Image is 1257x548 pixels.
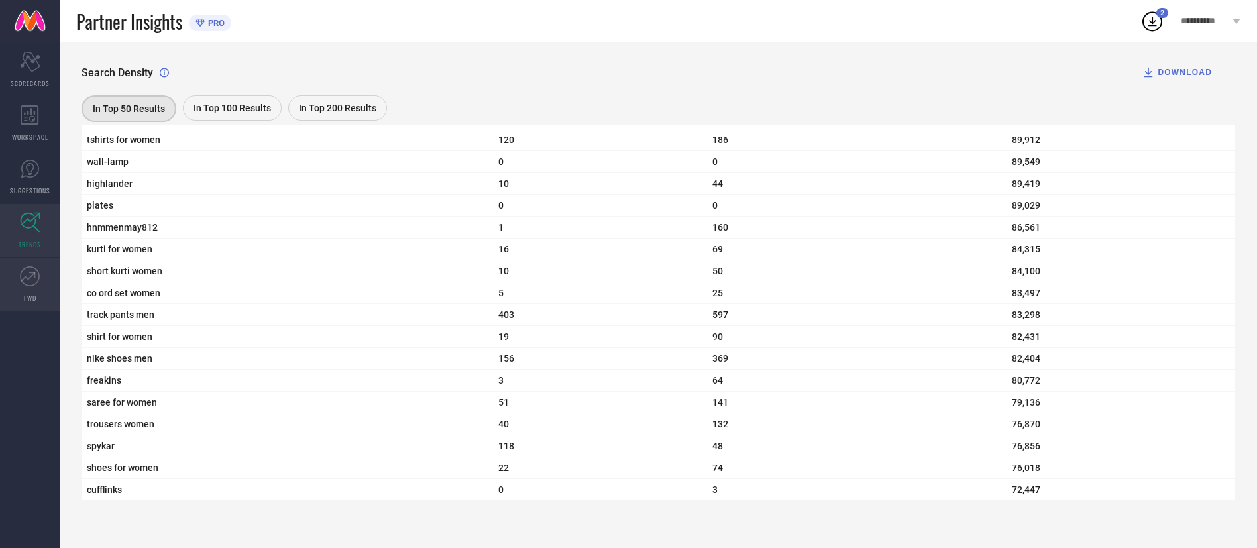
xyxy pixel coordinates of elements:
span: highlander [87,178,488,189]
span: 76,856 [1012,441,1230,451]
span: Partner Insights [76,8,182,35]
span: hnmmenmay812 [87,222,488,233]
span: trousers women [87,419,488,429]
span: saree for women [87,397,488,408]
span: 82,404 [1012,353,1230,364]
span: track pants men [87,309,488,320]
span: 40 [498,419,702,429]
div: Open download list [1140,9,1164,33]
span: In Top 200 Results [299,103,376,113]
span: 79,136 [1012,397,1230,408]
span: 76,870 [1012,419,1230,429]
span: SUGGESTIONS [10,186,50,195]
span: FWD [24,293,36,303]
span: PRO [205,18,225,28]
span: 0 [712,156,1001,167]
span: 5 [498,288,702,298]
span: 2 [1160,9,1164,17]
div: DOWNLOAD [1142,66,1212,79]
span: Search Density [82,66,153,79]
span: 156 [498,353,702,364]
span: 82,431 [1012,331,1230,342]
span: 3 [498,375,702,386]
span: 86,561 [1012,222,1230,233]
span: kurti for women [87,244,488,254]
span: shirt for women [87,331,488,342]
span: 0 [712,200,1001,211]
span: 16 [498,244,702,254]
span: 369 [712,353,1001,364]
button: DOWNLOAD [1125,59,1229,85]
span: 50 [712,266,1001,276]
span: 141 [712,397,1001,408]
span: 64 [712,375,1001,386]
span: In Top 100 Results [193,103,271,113]
span: 44 [712,178,1001,189]
span: 0 [498,156,702,167]
span: 90 [712,331,1001,342]
span: wall-lamp [87,156,488,167]
span: 83,298 [1012,309,1230,320]
span: freakins [87,375,488,386]
span: 84,315 [1012,244,1230,254]
span: 89,549 [1012,156,1230,167]
span: 48 [712,441,1001,451]
span: 0 [498,200,702,211]
span: short kurti women [87,266,488,276]
span: 186 [712,135,1001,145]
span: 76,018 [1012,463,1230,473]
span: 19 [498,331,702,342]
span: nike shoes men [87,353,488,364]
span: 1 [498,222,702,233]
span: 74 [712,463,1001,473]
span: 83,497 [1012,288,1230,298]
span: 403 [498,309,702,320]
span: plates [87,200,488,211]
span: 25 [712,288,1001,298]
span: WORKSPACE [12,132,48,142]
span: tshirts for women [87,135,488,145]
span: 69 [712,244,1001,254]
span: spykar [87,441,488,451]
span: 0 [498,484,702,495]
span: 89,029 [1012,200,1230,211]
span: 160 [712,222,1001,233]
span: 118 [498,441,702,451]
span: 72,447 [1012,484,1230,495]
span: 89,419 [1012,178,1230,189]
span: TRENDS [19,239,41,249]
span: 22 [498,463,702,473]
span: 80,772 [1012,375,1230,386]
span: 51 [498,397,702,408]
span: shoes for women [87,463,488,473]
span: 132 [712,419,1001,429]
span: SCORECARDS [11,78,50,88]
span: cufflinks [87,484,488,495]
span: 597 [712,309,1001,320]
span: 84,100 [1012,266,1230,276]
span: 120 [498,135,702,145]
span: 89,912 [1012,135,1230,145]
span: 10 [498,266,702,276]
span: In Top 50 Results [93,103,165,114]
span: co ord set women [87,288,488,298]
span: 10 [498,178,702,189]
span: 3 [712,484,1001,495]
